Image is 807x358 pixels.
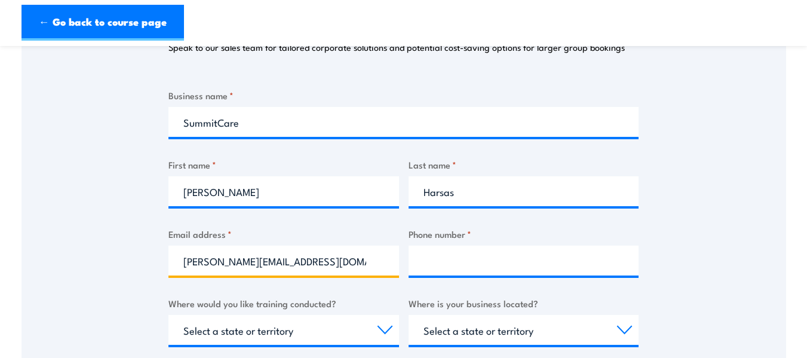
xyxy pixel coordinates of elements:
[409,158,639,172] label: Last name
[22,5,184,41] a: ← Go back to course page
[168,158,399,172] label: First name
[168,296,399,310] label: Where would you like training conducted?
[168,88,639,102] label: Business name
[409,227,639,241] label: Phone number
[168,227,399,241] label: Email address
[409,296,639,310] label: Where is your business located?
[168,41,625,53] p: Speak to our sales team for tailored corporate solutions and potential cost-saving options for la...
